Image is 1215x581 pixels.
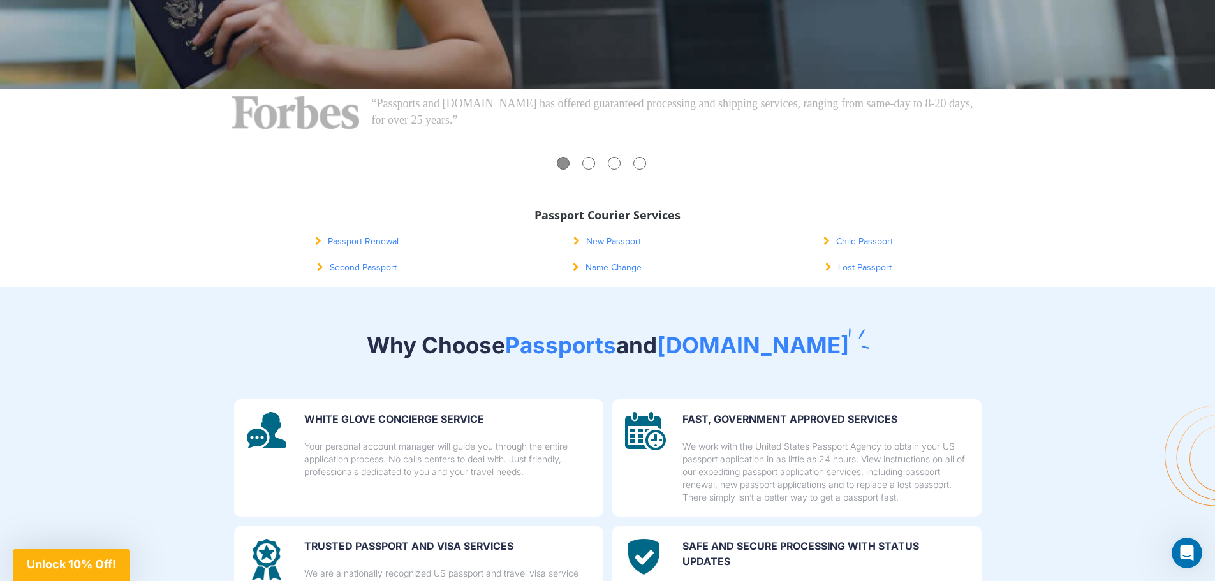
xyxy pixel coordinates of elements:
h3: Passport Courier Services [241,209,975,222]
p: Your personal account manager will guide you through the entire application process. No calls cen... [304,440,591,478]
a: Name Change [573,263,642,273]
a: Lost Passport [825,263,892,273]
a: Child Passport [823,237,893,247]
span: Unlock 10% Off! [27,557,116,571]
img: image description [247,412,286,448]
span: Passports [505,332,616,358]
img: image description [625,412,666,450]
h2: Why Choose and [235,332,981,358]
img: Forbes [232,96,359,129]
span: [DOMAIN_NAME] [657,332,849,358]
p: Trusted Passport and Visa Services [304,539,591,554]
p: WHITE GLOVE CONCIERGE SERVICE [304,412,591,427]
p: “Passports and [DOMAIN_NAME] has offered guaranteed processing and shipping services, ranging fro... [372,96,984,128]
p: FAST, GOVERNMENT APPROVED SERVICES [682,412,969,427]
p: SAFE and secure processing with status updates [682,539,969,570]
a: New Passport [573,237,641,247]
a: Passport Renewal [315,237,399,247]
p: We work with the United States Passport Agency to obtain your US passport application in as littl... [682,440,969,504]
a: Second Passport [317,263,397,273]
img: image description [247,539,286,580]
div: Unlock 10% Off! [13,549,130,581]
img: image description [625,539,664,580]
iframe: Intercom live chat [1172,538,1202,568]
